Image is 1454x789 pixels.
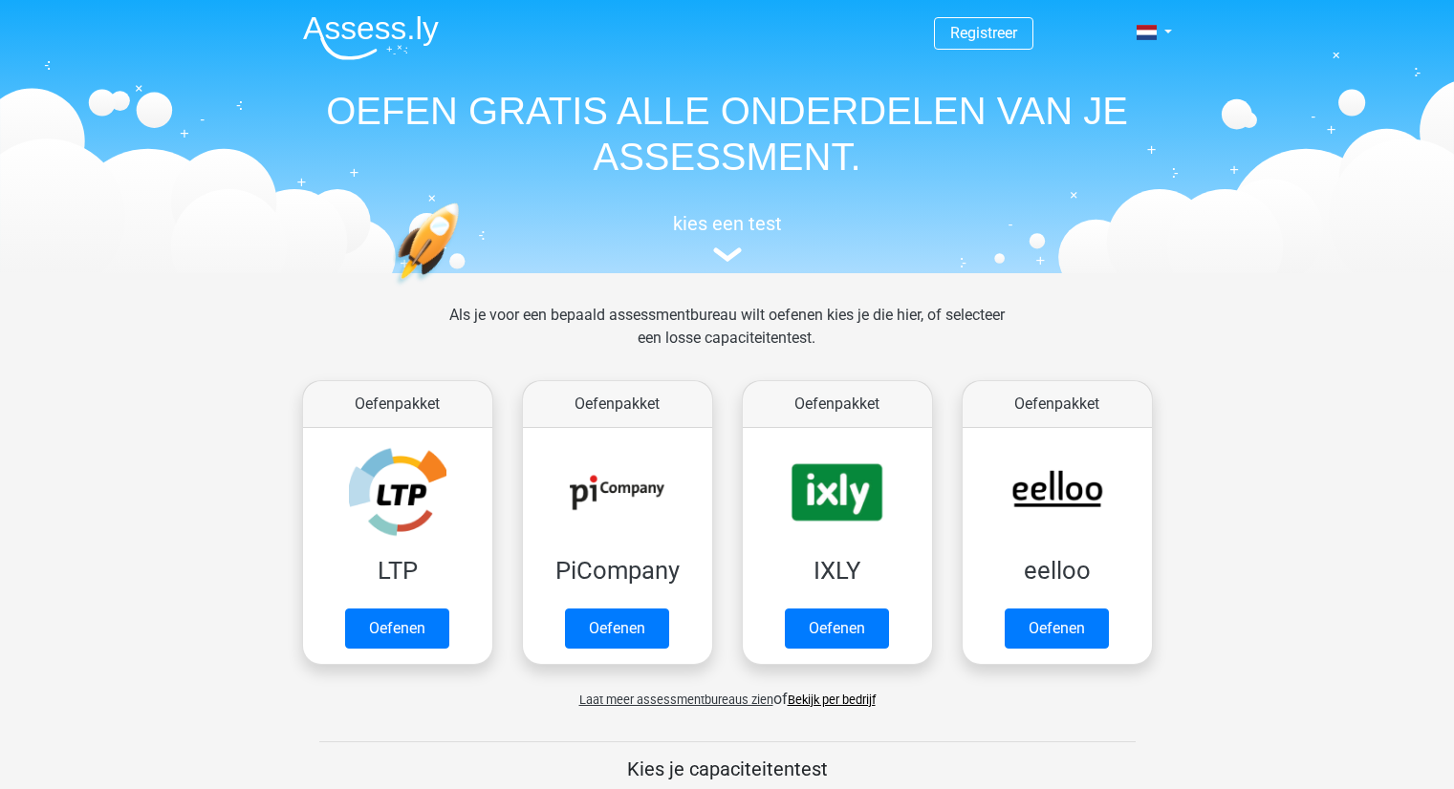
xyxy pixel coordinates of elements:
span: Laat meer assessmentbureaus zien [579,693,773,707]
a: Oefenen [565,608,669,649]
a: kies een test [288,212,1167,263]
h5: Kies je capaciteitentest [319,757,1136,780]
div: Als je voor een bepaald assessmentbureau wilt oefenen kies je die hier, of selecteer een losse ca... [434,304,1020,373]
div: of [288,672,1167,711]
a: Oefenen [785,608,889,649]
img: oefenen [393,203,533,375]
a: Registreer [950,24,1017,42]
h5: kies een test [288,212,1167,235]
a: Bekijk per bedrijf [788,693,876,707]
a: Oefenen [345,608,449,649]
img: assessment [713,247,742,262]
h1: OEFEN GRATIS ALLE ONDERDELEN VAN JE ASSESSMENT. [288,88,1167,180]
img: Assessly [303,15,439,60]
a: Oefenen [1005,608,1109,649]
